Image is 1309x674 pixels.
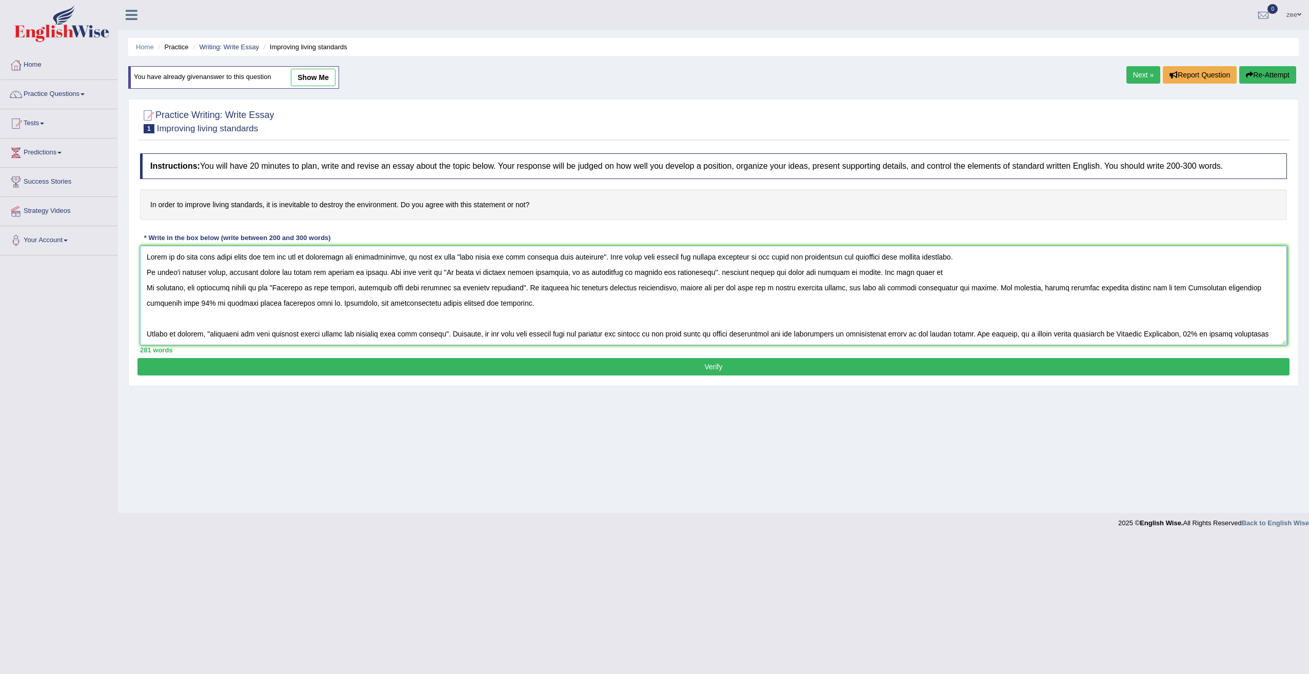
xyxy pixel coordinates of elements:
button: Report Question [1163,66,1237,84]
button: Re-Attempt [1239,66,1296,84]
a: Success Stories [1,168,117,193]
div: You have already given answer to this question [128,66,339,89]
li: Practice [155,42,188,52]
li: Improving living standards [261,42,347,52]
a: Writing: Write Essay [199,43,259,51]
h2: Practice Writing: Write Essay [140,108,274,133]
a: Strategy Videos [1,197,117,223]
a: Predictions [1,138,117,164]
a: Next » [1126,66,1160,84]
div: 2025 © All Rights Reserved [1118,513,1309,528]
h4: In order to improve living standards, it is inevitable to destroy the environment. Do you agree w... [140,189,1287,221]
button: Verify [137,358,1290,375]
small: Improving living standards [157,124,258,133]
span: 1 [144,124,154,133]
a: Home [1,51,117,76]
a: Practice Questions [1,80,117,106]
div: * Write in the box below (write between 200 and 300 words) [140,233,334,243]
a: Back to English Wise [1242,519,1309,527]
div: 281 words [140,345,1287,355]
b: Instructions: [150,162,200,170]
span: 0 [1267,4,1278,14]
a: show me [291,69,335,86]
a: Tests [1,109,117,135]
a: Your Account [1,226,117,252]
a: Home [136,43,154,51]
h4: You will have 20 minutes to plan, write and revise an essay about the topic below. Your response ... [140,153,1287,179]
strong: English Wise. [1140,519,1183,527]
